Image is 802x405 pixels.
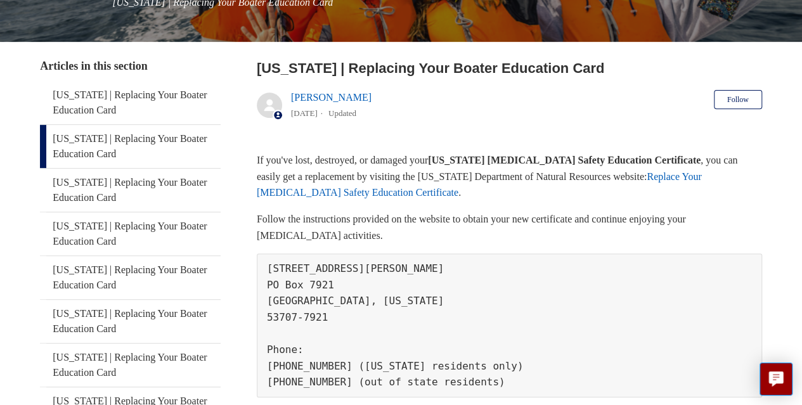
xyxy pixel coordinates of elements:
a: [US_STATE] | Replacing Your Boater Education Card [40,256,221,299]
h2: Wisconsin | Replacing Your Boater Education Card [257,58,762,79]
time: 05/22/2024, 16:01 [291,108,318,118]
button: Live chat [760,363,792,395]
a: [US_STATE] | Replacing Your Boater Education Card [40,300,221,343]
pre: [STREET_ADDRESS][PERSON_NAME] PO Box 7921 [GEOGRAPHIC_DATA], [US_STATE] 53707-7921 Phone: [PHONE_... [257,254,762,397]
p: Follow the instructions provided on the website to obtain your new certificate and continue enjoy... [257,211,762,243]
li: Updated [328,108,356,118]
a: [US_STATE] | Replacing Your Boater Education Card [40,81,221,124]
button: Follow Article [714,90,762,109]
a: [US_STATE] | Replacing Your Boater Education Card [40,344,221,387]
p: If you've lost, destroyed, or damaged your , you can easily get a replacement by visiting the [US... [257,152,762,201]
a: [US_STATE] | Replacing Your Boater Education Card [40,212,221,255]
strong: [US_STATE] [MEDICAL_DATA] Safety Education Certificate [428,155,701,165]
a: [US_STATE] | Replacing Your Boater Education Card [40,169,221,212]
a: [US_STATE] | Replacing Your Boater Education Card [40,125,221,168]
span: Articles in this section [40,60,147,72]
a: [PERSON_NAME] [291,92,372,103]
